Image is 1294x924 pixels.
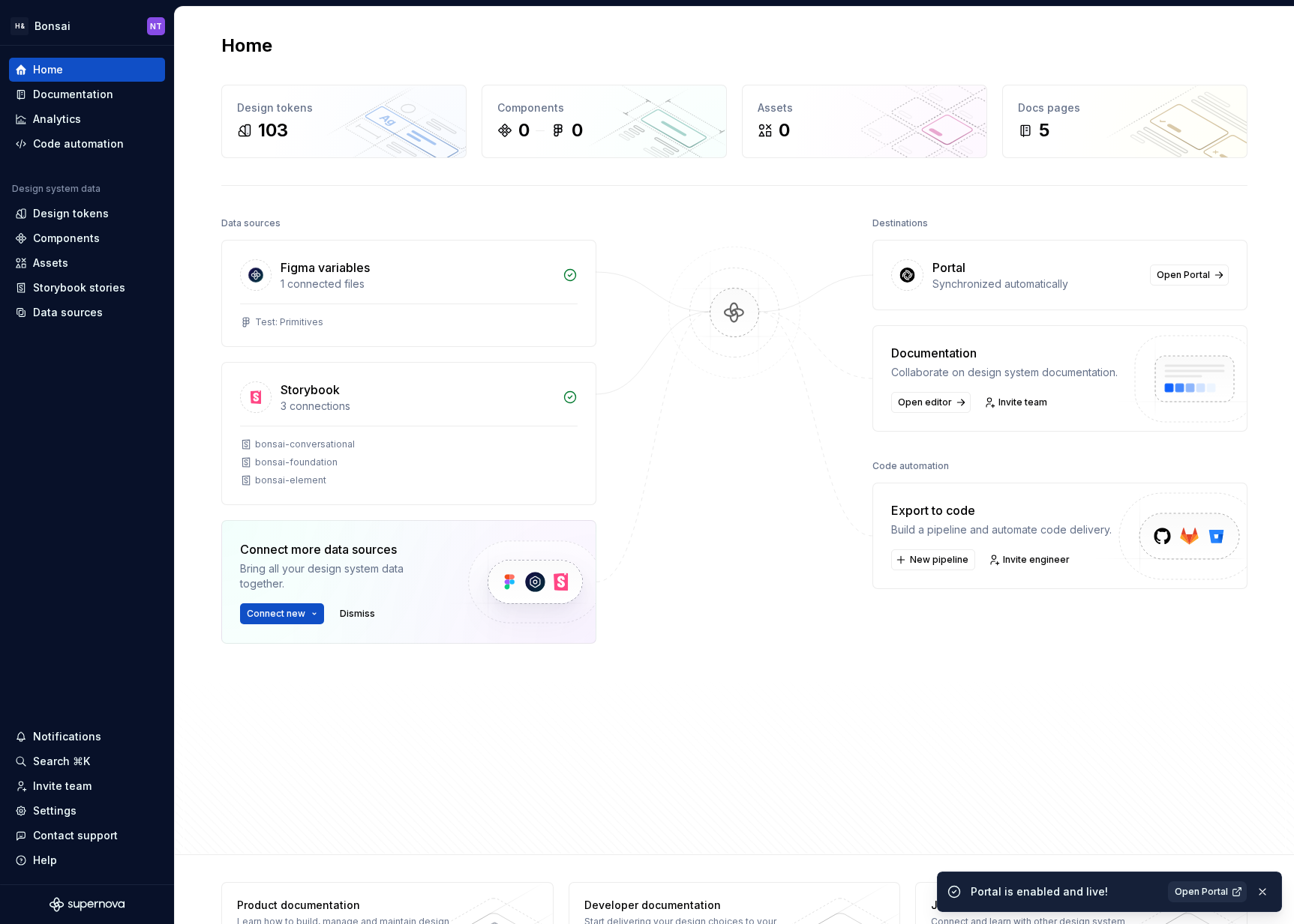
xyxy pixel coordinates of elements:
[255,474,326,486] div: bonsai-element
[33,828,118,843] div: Contact support
[35,19,71,34] div: Bonsai
[9,848,165,872] button: Help
[1168,881,1247,902] a: Open Portal
[237,898,455,913] div: Product documentation
[1150,265,1229,286] a: Open Portal
[33,754,90,769] div: Search ⌘K
[9,725,165,749] button: Notifications
[9,58,165,82] a: Home
[9,799,165,823] a: Settings
[1175,886,1228,898] span: Open Portal
[33,112,81,127] div: Analytics
[258,118,288,142] div: 103
[221,213,281,234] div: Data sources
[33,853,57,868] div: Help
[3,10,171,42] button: H&BonsaiNT
[9,226,165,250] a: Components
[891,501,1112,519] div: Export to code
[891,392,971,413] a: Open editor
[984,549,1076,570] a: Invite engineer
[891,549,975,570] button: New pipeline
[872,456,949,477] div: Code automation
[1002,85,1247,158] a: Docs pages5
[281,381,340,399] div: Storybook
[910,554,968,566] span: New pipeline
[932,259,965,277] div: Portal
[33,256,68,271] div: Assets
[240,561,443,591] div: Bring all your design system data together.
[247,608,305,620] span: Connect new
[572,118,583,142] div: 0
[221,362,596,505] a: Storybook3 connectionsbonsai-conversationalbonsai-foundationbonsai-element
[281,259,370,277] div: Figma variables
[9,82,165,106] a: Documentation
[255,316,323,328] div: Test: Primitives
[9,132,165,156] a: Code automation
[980,392,1054,413] a: Invite team
[240,603,324,624] button: Connect new
[237,100,451,115] div: Design tokens
[340,608,375,620] span: Dismiss
[33,280,125,295] div: Storybook stories
[333,603,382,624] button: Dismiss
[11,17,29,35] div: H&
[33,779,92,794] div: Invite team
[1039,118,1049,142] div: 5
[33,231,100,246] div: Components
[281,277,554,292] div: 1 connected files
[1157,269,1210,281] span: Open Portal
[497,100,711,115] div: Components
[891,344,1118,362] div: Documentation
[33,729,101,744] div: Notifications
[240,540,443,558] div: Connect more data sources
[33,206,109,221] div: Design tokens
[1003,554,1070,566] span: Invite engineer
[742,85,987,158] a: Assets0
[9,824,165,848] button: Contact support
[50,897,125,912] svg: Supernova Logo
[33,803,77,818] div: Settings
[482,85,727,158] a: Components00
[971,884,1159,899] div: Portal is enabled and live!
[33,305,103,320] div: Data sources
[9,749,165,773] button: Search ⌘K
[9,251,165,275] a: Assets
[9,774,165,798] a: Invite team
[221,85,467,158] a: Design tokens103
[221,34,272,58] h2: Home
[584,898,803,913] div: Developer documentation
[281,399,554,414] div: 3 connections
[9,301,165,324] a: Data sources
[758,100,971,115] div: Assets
[150,20,162,32] div: NT
[12,183,101,195] div: Design system data
[255,438,355,450] div: bonsai-conversational
[1018,100,1232,115] div: Docs pages
[33,136,124,151] div: Code automation
[33,62,63,77] div: Home
[779,118,790,142] div: 0
[891,365,1118,380] div: Collaborate on design system documentation.
[518,118,530,142] div: 0
[9,202,165,226] a: Design tokens
[898,396,952,408] span: Open editor
[9,276,165,300] a: Storybook stories
[872,213,928,234] div: Destinations
[255,456,338,468] div: bonsai-foundation
[998,396,1047,408] span: Invite team
[33,87,113,102] div: Documentation
[932,277,1141,292] div: Synchronized automatically
[9,107,165,131] a: Analytics
[221,240,596,347] a: Figma variables1 connected filesTest: Primitives
[891,522,1112,537] div: Build a pipeline and automate code delivery.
